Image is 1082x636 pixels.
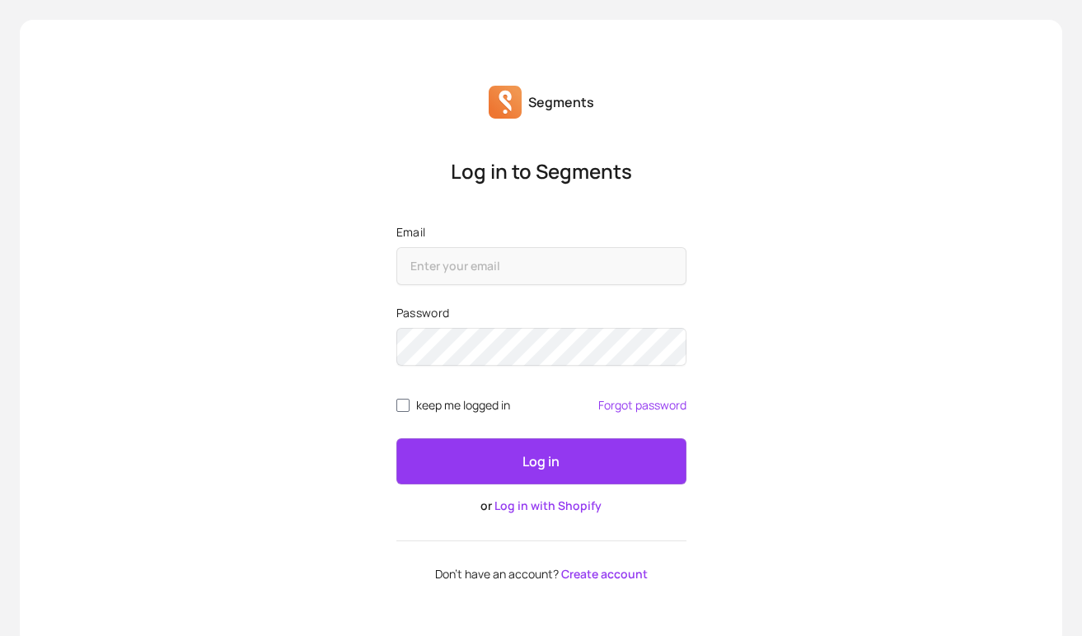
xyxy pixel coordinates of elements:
[561,566,648,582] a: Create account
[522,451,560,471] p: Log in
[396,247,686,285] input: Email
[494,498,602,513] a: Log in with Shopify
[396,568,686,581] p: Don't have an account?
[396,438,686,484] button: Log in
[598,399,686,412] a: Forgot password
[396,399,410,412] input: remember me
[396,158,686,185] p: Log in to Segments
[528,92,594,112] p: Segments
[396,328,686,366] input: Password
[416,399,510,412] span: keep me logged in
[396,498,686,514] p: or
[396,224,686,241] label: Email
[396,305,686,321] label: Password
